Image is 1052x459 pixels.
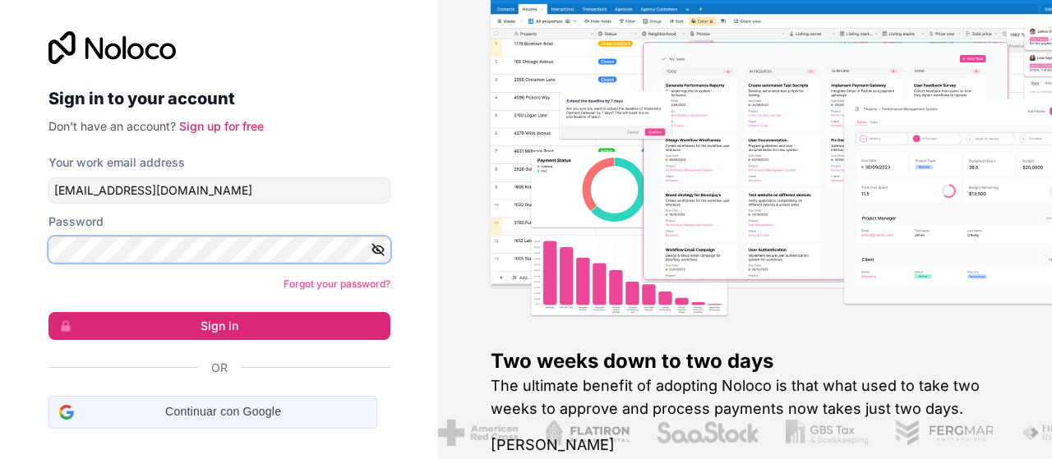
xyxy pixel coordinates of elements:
input: Email address [48,177,390,204]
label: Password [48,213,104,230]
a: Forgot your password? [284,278,390,290]
input: Password [48,236,390,263]
img: /assets/american-red-cross-BAupjrZR.png [438,420,518,446]
h1: [PERSON_NAME] [491,434,999,457]
h2: Sign in to your account [48,84,390,113]
label: Your work email address [48,154,185,171]
button: Sign in [48,312,390,340]
span: Continuar con Google [81,403,367,420]
h1: Two weeks down to two days [491,348,999,374]
h2: The ultimate benefit of adopting Noloco is that what used to take two weeks to approve and proces... [491,374,999,420]
a: Sign up for free [179,119,264,133]
div: Continuar con Google [48,396,377,429]
span: Or [211,360,228,376]
span: Don't have an account? [48,119,176,133]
